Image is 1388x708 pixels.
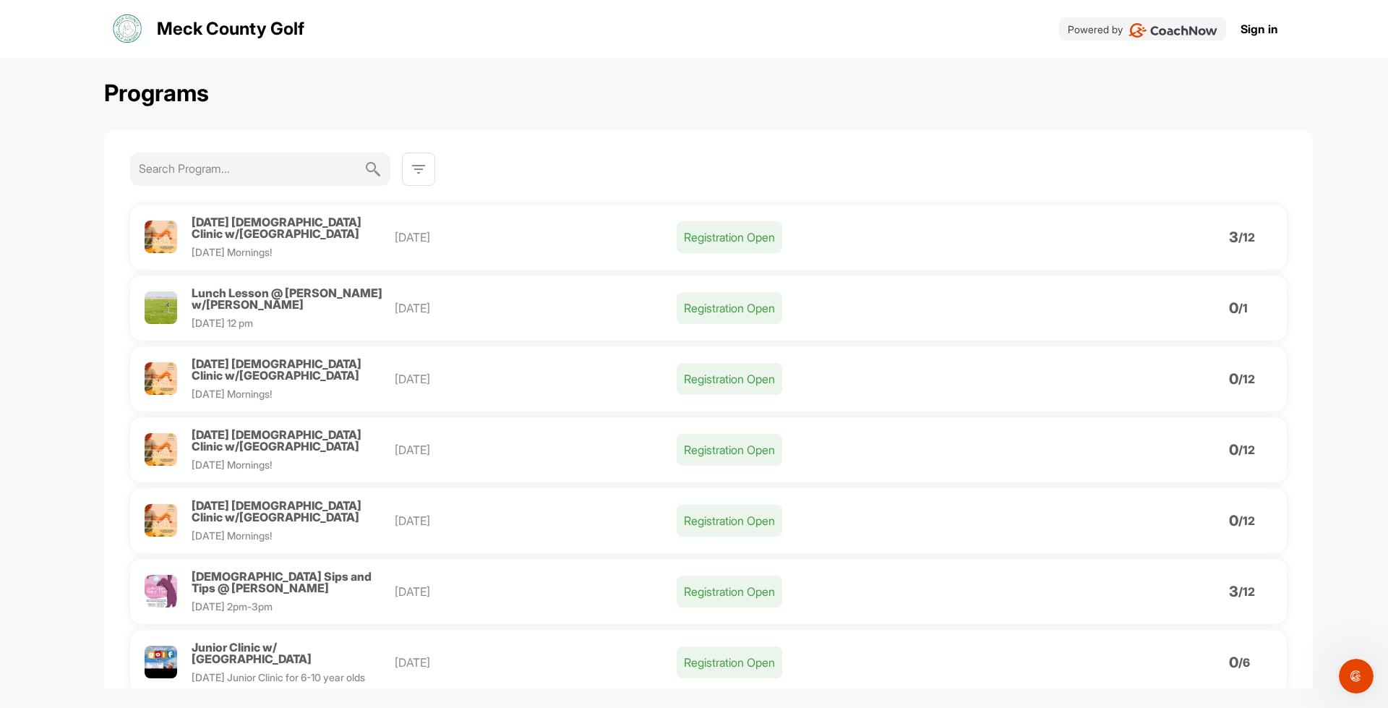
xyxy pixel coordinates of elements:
img: Profile picture [145,291,177,324]
p: / 12 [1238,444,1255,456]
p: 3 [1229,586,1238,597]
p: 0 [1229,444,1238,456]
span: [DATE] 12 pm [192,317,253,329]
h2: Programs [104,80,209,108]
img: CoachNow [1128,23,1217,38]
a: Sign in [1241,20,1278,38]
span: [DATE] Mornings! [192,459,272,471]
p: 0 [1229,302,1238,314]
img: Profile picture [145,575,177,607]
span: [DATE] [DEMOGRAPHIC_DATA] Clinic w/[GEOGRAPHIC_DATA] [192,215,361,241]
p: 0 [1229,373,1238,385]
p: [DATE] [395,229,677,246]
span: [DATE] Mornings! [192,529,272,542]
img: logo [111,12,145,46]
p: [DATE] [395,654,677,671]
span: [DATE] Mornings! [192,388,272,400]
span: [DATE] [DEMOGRAPHIC_DATA] Clinic w/[GEOGRAPHIC_DATA] [192,357,361,383]
p: [DATE] [395,512,677,529]
p: Registration Open [677,576,782,607]
img: Profile picture [145,433,177,466]
p: [DATE] [395,583,677,600]
iframe: Intercom live chat [1339,659,1374,694]
p: 0 [1229,657,1238,668]
p: Registration Open [677,647,782,678]
span: Lunch Lesson @ [PERSON_NAME] w/[PERSON_NAME] [192,286,382,312]
img: Profile picture [145,646,177,678]
span: [DATE] Mornings! [192,246,272,258]
img: Profile picture [145,362,177,395]
p: [DATE] [395,370,677,388]
span: Junior Clinic w/ [GEOGRAPHIC_DATA] [192,640,312,666]
p: / 12 [1238,515,1255,526]
p: / 12 [1238,586,1255,597]
img: Profile picture [145,221,177,253]
p: / 12 [1238,231,1255,243]
p: 3 [1229,231,1238,243]
img: svg+xml;base64,PHN2ZyB3aWR0aD0iMjQiIGhlaWdodD0iMjQiIHZpZXdCb3g9IjAgMCAyNCAyNCIgZmlsbD0ibm9uZSIgeG... [410,161,427,178]
p: / 1 [1238,302,1248,314]
p: / 12 [1238,373,1255,385]
p: Registration Open [677,505,782,537]
p: Meck County Golf [157,16,304,42]
p: 0 [1229,515,1238,526]
span: [DATE] [DEMOGRAPHIC_DATA] Clinic w/[GEOGRAPHIC_DATA] [192,498,361,524]
p: Registration Open [677,434,782,466]
p: Registration Open [677,292,782,324]
span: [DATE] [DEMOGRAPHIC_DATA] Clinic w/[GEOGRAPHIC_DATA] [192,427,361,453]
input: Search Program... [139,153,364,184]
p: [DATE] [395,441,677,459]
span: [DATE] 2pm-3pm [192,600,273,613]
img: svg+xml;base64,PHN2ZyB3aWR0aD0iMjQiIGhlaWdodD0iMjQiIHZpZXdCb3g9IjAgMCAyNCAyNCIgZmlsbD0ibm9uZSIgeG... [364,153,382,186]
span: [DEMOGRAPHIC_DATA] Sips and Tips @ [PERSON_NAME] [192,569,372,595]
p: Registration Open [677,363,782,395]
p: Registration Open [677,221,782,253]
p: [DATE] [395,299,677,317]
p: / 6 [1238,657,1250,668]
img: Profile picture [145,504,177,537]
span: [DATE] Junior Clinic for 6-10 year olds [192,671,365,683]
p: Powered by [1068,22,1123,37]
